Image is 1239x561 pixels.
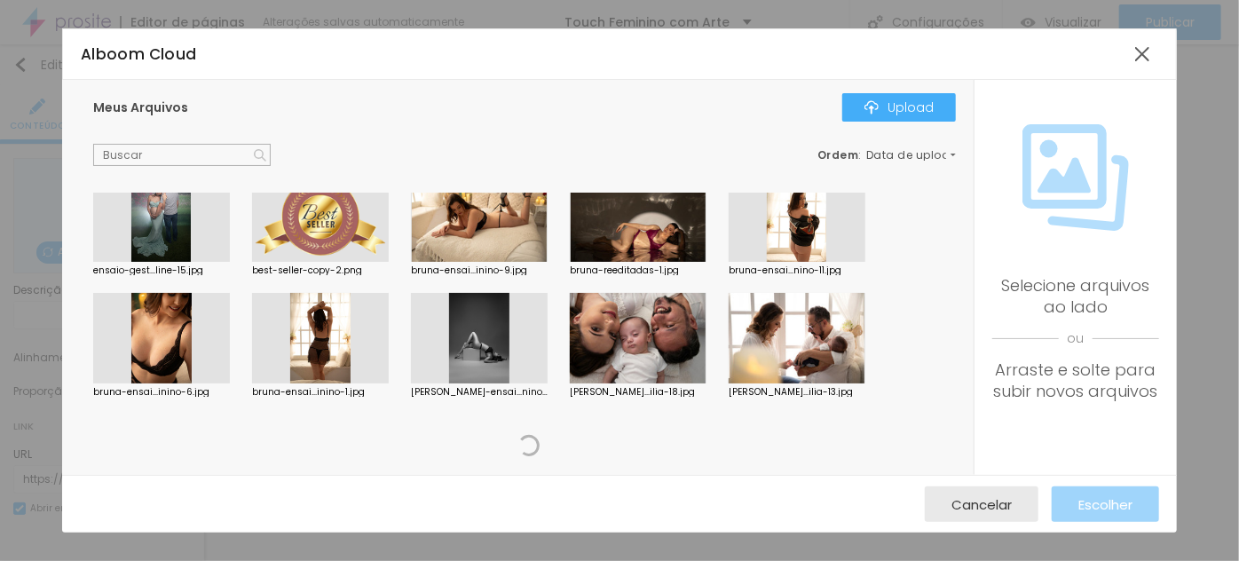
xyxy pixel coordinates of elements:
div: Upload [864,100,934,115]
div: bruna-ensai...inino-1.jpg [252,388,389,397]
span: Alboom Cloud [81,43,197,65]
span: Ordem [817,147,859,162]
input: Buscar [93,144,271,167]
div: best-seller-copy-2.png [252,266,389,275]
button: Cancelar [925,486,1038,522]
button: IconeUpload [842,93,956,122]
div: bruna-reeditadas-1.jpg [570,266,706,275]
span: Data de upload [866,150,959,161]
div: [PERSON_NAME]...ilia-13.jpg [729,388,865,397]
div: bruna-ensai...inino-6.jpg [93,388,230,397]
button: Escolher [1052,486,1159,522]
div: ensaio-gest...line-15.jpg [93,266,230,275]
img: Icone [864,100,879,115]
div: [PERSON_NAME]-ensai...nino-16.jpg [411,388,548,397]
div: bruna-ensai...nino-11.jpg [729,266,865,275]
span: Escolher [1078,497,1132,512]
img: Icone [1022,124,1129,231]
div: bruna-ensai...inino-9.jpg [411,266,548,275]
div: : [817,150,956,161]
span: ou [992,318,1159,360]
span: Cancelar [951,497,1012,512]
img: Icone [254,149,266,162]
div: Selecione arquivos ao lado Arraste e solte para subir novos arquivos [992,275,1159,402]
span: Meus Arquivos [93,99,188,116]
div: [PERSON_NAME]...ilia-18.jpg [570,388,706,397]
